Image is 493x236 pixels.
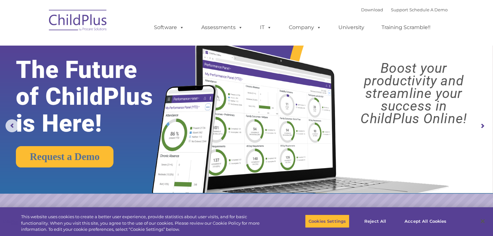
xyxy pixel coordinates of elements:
[475,214,490,228] button: Close
[332,21,371,34] a: University
[282,21,328,34] a: Company
[16,56,173,137] rs-layer: The Future of ChildPlus is Here!
[361,7,383,12] a: Download
[195,21,249,34] a: Assessments
[401,214,450,228] button: Accept All Cookies
[355,214,395,228] button: Reject All
[46,5,111,38] img: ChildPlus by Procare Solutions
[341,62,487,125] rs-layer: Boost your productivity and streamline your success in ChildPlus Online!
[305,214,349,228] button: Cookies Settings
[90,43,110,48] span: Last name
[16,146,113,167] a: Request a Demo
[253,21,278,34] a: IT
[147,21,191,34] a: Software
[90,69,118,74] span: Phone number
[409,7,448,12] a: Schedule A Demo
[361,7,448,12] font: |
[21,214,271,233] div: This website uses cookies to create a better user experience, provide statistics about user visit...
[375,21,437,34] a: Training Scramble!!
[391,7,408,12] a: Support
